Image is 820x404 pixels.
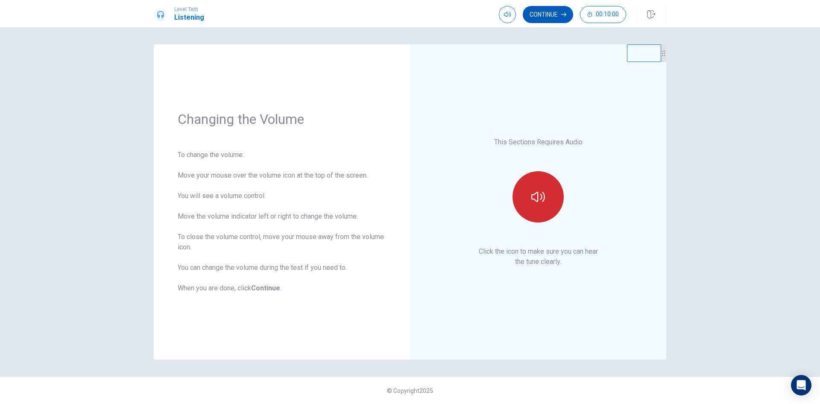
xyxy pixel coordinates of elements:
h1: Changing the Volume [178,111,386,128]
h1: Listening [174,12,204,23]
span: 00:10:00 [596,11,619,18]
p: This Sections Requires Audio [494,137,583,147]
p: Click the icon to make sure you can hear the tune clearly. [479,246,598,267]
div: Open Intercom Messenger [791,375,811,395]
span: © Copyright 2025 [387,387,433,394]
div: To change the volume: Move your mouse over the volume icon at the top of the screen. You will see... [178,150,386,293]
button: 00:10:00 [580,6,626,23]
span: Level Test [174,6,204,12]
button: Continue [523,6,573,23]
b: Continue [251,284,280,292]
